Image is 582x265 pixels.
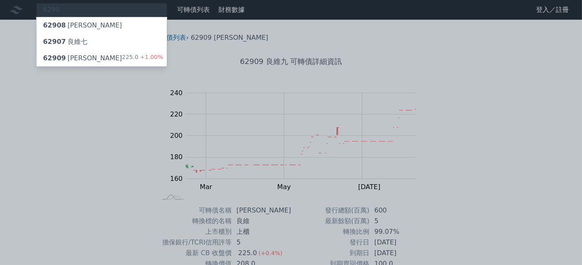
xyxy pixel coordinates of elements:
[122,53,163,63] div: 225.0
[36,17,167,34] a: 62908[PERSON_NAME]
[43,54,66,62] span: 62909
[43,21,66,29] span: 62908
[43,38,66,46] span: 62907
[36,34,167,50] a: 62907良維七
[36,50,167,66] a: 62909[PERSON_NAME] 225.0+1.00%
[139,54,163,60] span: +1.00%
[43,37,87,47] div: 良維七
[43,53,122,63] div: [PERSON_NAME]
[43,21,122,30] div: [PERSON_NAME]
